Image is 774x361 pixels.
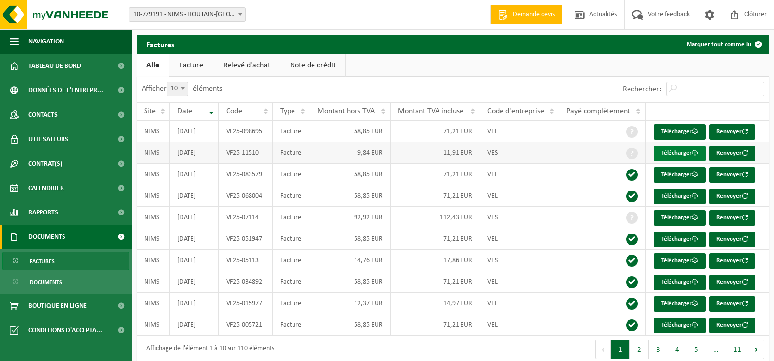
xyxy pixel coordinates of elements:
[706,340,726,359] span: …
[668,340,687,359] button: 4
[480,250,560,271] td: VES
[310,207,391,228] td: 92,92 EUR
[170,164,219,185] td: [DATE]
[273,142,310,164] td: Facture
[28,176,64,200] span: Calendrier
[317,107,375,115] span: Montant hors TVA
[654,167,706,183] a: Télécharger
[480,207,560,228] td: VES
[137,293,170,314] td: NIMS
[623,85,661,93] label: Rechercher:
[273,271,310,293] td: Facture
[273,121,310,142] td: Facture
[219,250,273,271] td: VF25-05113
[170,228,219,250] td: [DATE]
[226,107,242,115] span: Code
[649,340,668,359] button: 3
[391,121,480,142] td: 71,21 EUR
[170,271,219,293] td: [DATE]
[170,142,219,164] td: [DATE]
[219,121,273,142] td: VF25-098695
[2,273,129,291] a: Documents
[2,252,129,270] a: Factures
[273,164,310,185] td: Facture
[310,293,391,314] td: 12,37 EUR
[480,314,560,336] td: VEL
[391,250,480,271] td: 17,86 EUR
[28,225,65,249] span: Documents
[219,293,273,314] td: VF25-015977
[169,54,213,77] a: Facture
[480,164,560,185] td: VEL
[510,10,557,20] span: Demande devis
[170,185,219,207] td: [DATE]
[170,207,219,228] td: [DATE]
[28,151,62,176] span: Contrat(s)
[170,293,219,314] td: [DATE]
[144,107,156,115] span: Site
[480,271,560,293] td: VEL
[142,340,274,358] div: Affichage de l'élément 1 à 10 sur 110 éléments
[391,185,480,207] td: 71,21 EUR
[137,142,170,164] td: NIMS
[487,107,544,115] span: Code d'entreprise
[167,82,188,96] span: 10
[726,340,749,359] button: 11
[654,146,706,161] a: Télécharger
[280,54,345,77] a: Note de crédit
[654,232,706,247] a: Télécharger
[280,107,295,115] span: Type
[273,293,310,314] td: Facture
[566,107,630,115] span: Payé complètement
[219,207,273,228] td: VF25-07114
[177,107,192,115] span: Date
[219,164,273,185] td: VF25-083579
[391,164,480,185] td: 71,21 EUR
[391,271,480,293] td: 71,21 EUR
[219,228,273,250] td: VF25-051947
[129,7,246,22] span: 10-779191 - NIMS - HOUTAIN-LE-VAL
[273,185,310,207] td: Facture
[480,293,560,314] td: VEL
[273,314,310,336] td: Facture
[219,142,273,164] td: VF25-11510
[137,250,170,271] td: NIMS
[709,275,755,290] button: Renvoyer
[28,127,68,151] span: Utilisateurs
[595,340,611,359] button: Previous
[137,121,170,142] td: NIMS
[310,185,391,207] td: 58,85 EUR
[709,253,755,269] button: Renvoyer
[137,54,169,77] a: Alle
[709,296,755,312] button: Renvoyer
[687,340,706,359] button: 5
[310,228,391,250] td: 58,85 EUR
[310,271,391,293] td: 58,85 EUR
[28,54,81,78] span: Tableau de bord
[398,107,463,115] span: Montant TVA incluse
[654,210,706,226] a: Télécharger
[480,121,560,142] td: VEL
[654,318,706,333] a: Télécharger
[28,294,87,318] span: Boutique en ligne
[219,271,273,293] td: VF25-034892
[310,164,391,185] td: 58,85 EUR
[137,271,170,293] td: NIMS
[137,228,170,250] td: NIMS
[490,5,562,24] a: Demande devis
[28,78,103,103] span: Données de l'entrepr...
[709,146,755,161] button: Renvoyer
[170,121,219,142] td: [DATE]
[28,318,102,342] span: Conditions d'accepta...
[709,318,755,333] button: Renvoyer
[654,275,706,290] a: Télécharger
[30,273,62,292] span: Documents
[137,207,170,228] td: NIMS
[749,340,764,359] button: Next
[28,103,58,127] span: Contacts
[679,35,768,54] button: Marquer tout comme lu
[391,228,480,250] td: 71,21 EUR
[480,185,560,207] td: VEL
[30,252,55,271] span: Factures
